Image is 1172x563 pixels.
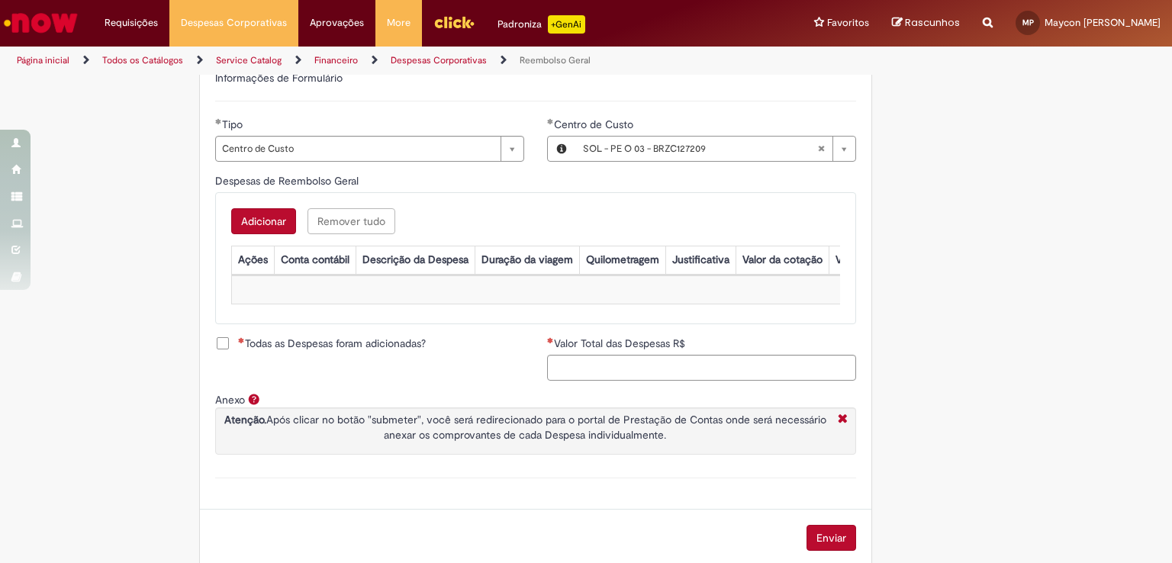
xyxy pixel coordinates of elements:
[547,355,856,381] input: Valor Total das Despesas R$
[520,54,591,66] a: Reembolso Geral
[220,412,830,442] p: Após clicar no botão "submeter", você será redirecionado para o portal de Prestação de Contas ond...
[387,15,411,31] span: More
[548,137,575,161] button: Centro de Custo, Visualizar este registro SOL - PE O 03 - BRZC127209
[215,118,222,124] span: Obrigatório Preenchido
[810,137,832,161] abbr: Limpar campo Centro de Custo
[11,47,770,75] ul: Trilhas de página
[665,246,736,274] th: Justificativa
[245,393,263,405] span: Ajuda para Anexo
[314,54,358,66] a: Financeiro
[905,15,960,30] span: Rascunhos
[310,15,364,31] span: Aprovações
[547,337,554,343] span: Necessários
[433,11,475,34] img: click_logo_yellow_360x200.png
[238,337,245,343] span: Necessários
[216,54,282,66] a: Service Catalog
[554,336,688,350] span: Valor Total das Despesas R$
[231,208,296,234] button: Adicionar uma linha para Despesas de Reembolso Geral
[215,71,343,85] label: Informações de Formulário
[2,8,80,38] img: ServiceNow
[834,412,852,428] i: Fechar More information Por anexo
[547,118,554,124] span: Obrigatório Preenchido
[807,525,856,551] button: Enviar
[222,117,246,131] span: Tipo
[497,15,585,34] div: Padroniza
[102,54,183,66] a: Todos os Catálogos
[181,15,287,31] span: Despesas Corporativas
[17,54,69,66] a: Página inicial
[391,54,487,66] a: Despesas Corporativas
[215,393,245,407] label: Anexo
[105,15,158,31] span: Requisições
[736,246,829,274] th: Valor da cotação
[892,16,960,31] a: Rascunhos
[548,15,585,34] p: +GenAi
[1022,18,1034,27] span: MP
[222,137,493,161] span: Centro de Custo
[215,174,362,188] span: Despesas de Reembolso Geral
[1045,16,1161,29] span: Maycon [PERSON_NAME]
[224,413,266,426] strong: Atenção.
[274,246,356,274] th: Conta contábil
[579,246,665,274] th: Quilometragem
[238,336,426,351] span: Todas as Despesas foram adicionadas?
[829,246,910,274] th: Valor por Litro
[554,117,636,131] span: Centro de Custo
[475,246,579,274] th: Duração da viagem
[231,246,274,274] th: Ações
[583,137,817,161] span: SOL - PE O 03 - BRZC127209
[827,15,869,31] span: Favoritos
[575,137,855,161] a: SOL - PE O 03 - BRZC127209Limpar campo Centro de Custo
[356,246,475,274] th: Descrição da Despesa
